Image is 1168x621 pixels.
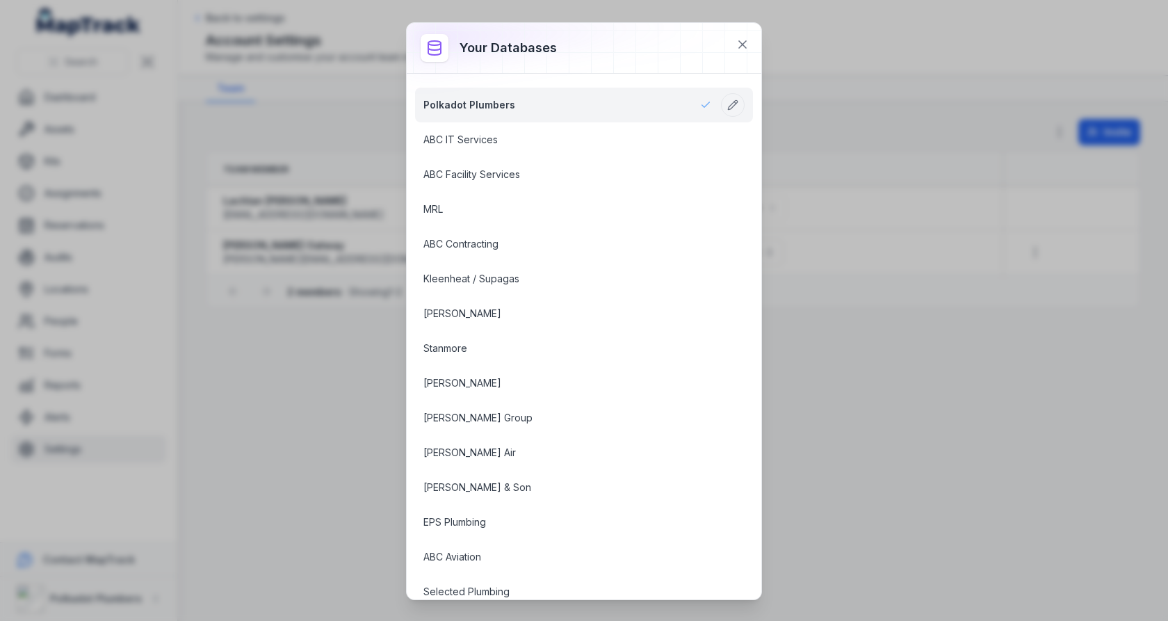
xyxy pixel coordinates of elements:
a: EPS Plumbing [423,515,711,529]
a: ABC IT Services [423,133,711,147]
a: Polkadot Plumbers [423,98,711,112]
a: Stanmore [423,341,711,355]
a: [PERSON_NAME] Group [423,411,711,425]
a: ABC Aviation [423,550,711,564]
a: [PERSON_NAME] Air [423,446,711,460]
a: [PERSON_NAME] & Son [423,481,711,494]
a: MRL [423,202,711,216]
a: ABC Facility Services [423,168,711,182]
a: [PERSON_NAME] [423,376,711,390]
a: [PERSON_NAME] [423,307,711,321]
a: Selected Plumbing [423,585,711,599]
a: Kleenheat / Supagas [423,272,711,286]
a: ABC Contracting [423,237,711,251]
h3: Your databases [460,38,557,58]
